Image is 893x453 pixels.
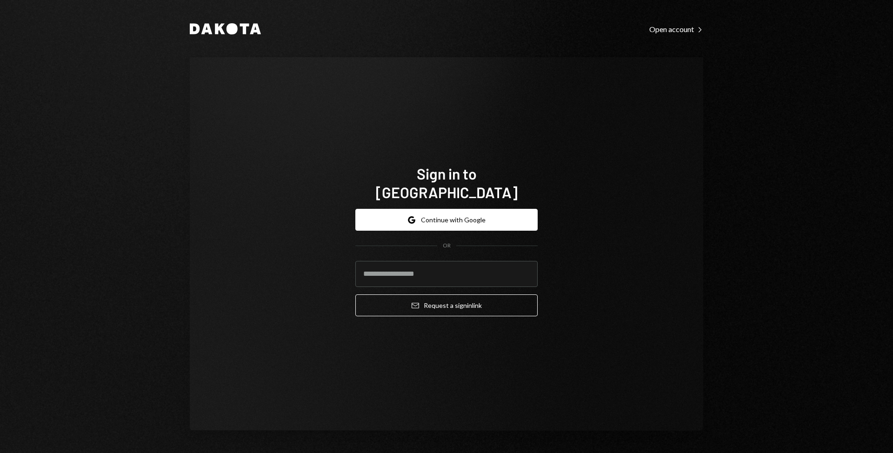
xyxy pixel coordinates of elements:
div: Open account [649,25,703,34]
div: OR [443,242,451,250]
button: Request a signinlink [355,294,538,316]
h1: Sign in to [GEOGRAPHIC_DATA] [355,164,538,201]
a: Open account [649,24,703,34]
button: Continue with Google [355,209,538,231]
